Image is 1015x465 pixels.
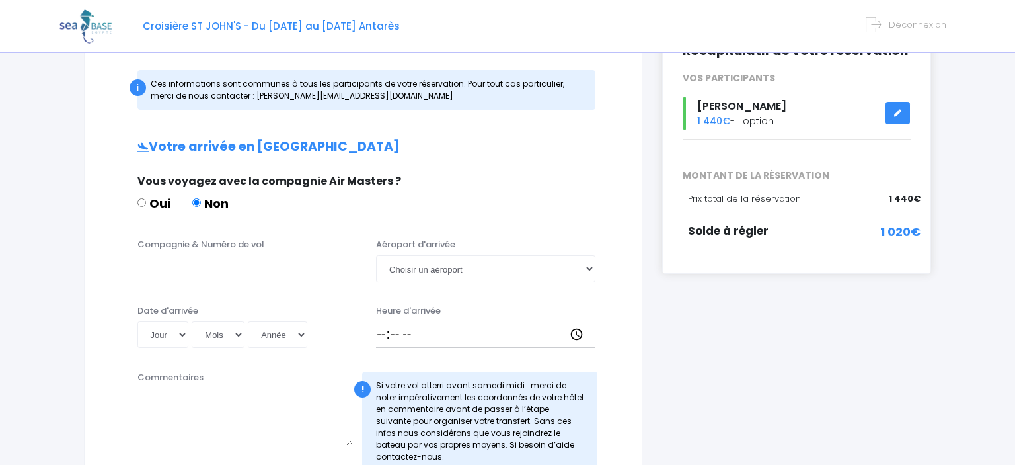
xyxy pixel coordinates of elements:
[889,19,946,31] span: Déconnexion
[889,192,921,206] span: 1 440€
[697,99,786,114] span: [PERSON_NAME]
[673,169,921,183] span: MONTANT DE LA RÉSERVATION
[683,44,911,59] h2: Récapitulatif de votre réservation
[137,238,264,251] label: Compagnie & Numéro de vol
[688,192,801,205] span: Prix total de la réservation
[137,371,204,384] label: Commentaires
[137,194,170,212] label: Oui
[137,173,401,189] span: Vous voyagez avec la compagnie Air Masters ?
[137,70,595,110] div: Ces informations sont communes à tous les participants de votre réservation. Pour tout cas partic...
[192,198,201,207] input: Non
[137,198,146,207] input: Oui
[137,304,198,317] label: Date d'arrivée
[376,238,455,251] label: Aéroport d'arrivée
[376,304,441,317] label: Heure d'arrivée
[673,97,921,130] div: - 1 option
[111,140,615,155] h2: Votre arrivée en [GEOGRAPHIC_DATA]
[673,71,921,85] div: VOS PARTICIPANTS
[143,19,400,33] span: Croisière ST JOHN'S - Du [DATE] au [DATE] Antarès
[192,194,229,212] label: Non
[880,223,921,241] span: 1 020€
[688,223,769,239] span: Solde à régler
[697,114,730,128] span: 1 440€
[354,381,371,398] div: !
[130,79,146,96] div: i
